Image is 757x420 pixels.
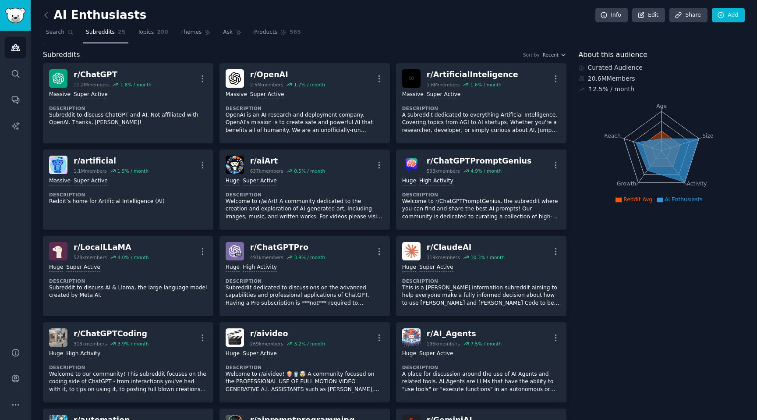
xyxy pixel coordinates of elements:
div: r/ ChatGPTPromptGenius [427,156,532,167]
p: A place for discussion around the use of AI Agents and related tools. AI Agents are LLMs that hav... [402,370,560,394]
div: Huge [402,263,416,272]
a: aivideor/aivideo269kmembers3.2% / monthHugeSuper ActiveDescriptionWelcome to r/aivideo! 🍿🥤🤯 A com... [219,322,390,402]
dt: Description [402,278,560,284]
img: ChatGPTPro [226,242,244,260]
div: r/ LocalLLaMA [74,242,149,253]
a: Share [669,8,707,23]
div: 1.7 % / month [294,82,325,88]
div: r/ ArtificialInteligence [427,69,518,80]
dt: Description [226,278,384,284]
dt: Description [402,364,560,370]
span: Ask [223,28,233,36]
dt: Description [226,105,384,111]
div: Super Active [419,350,453,358]
div: 1.1M members [74,168,107,174]
p: A subreddit dedicated to everything Artificial Intelligence. Covering topics from AGI to AI start... [402,111,560,135]
dt: Description [402,192,560,198]
div: Huge [226,177,240,185]
tspan: Growth [617,181,636,187]
tspan: Age [656,103,667,109]
div: Huge [402,177,416,185]
div: 269k members [250,341,283,347]
div: Massive [49,177,71,185]
dt: Description [49,278,207,284]
div: High Activity [243,263,277,272]
a: ChatGPTPror/ChatGPTPro491kmembers3.9% / monthHugeHigh ActivityDescriptionSubreddit dedicated to d... [219,236,390,316]
div: 4.9 % / month [470,168,502,174]
div: Huge [49,263,63,272]
tspan: Size [702,132,713,139]
div: 4.0 % / month [117,254,149,260]
div: 528k members [74,254,107,260]
a: LocalLLaMAr/LocalLLaMA528kmembers4.0% / monthHugeSuper ActiveDescriptionSubreddit to discuss AI &... [43,236,213,316]
div: Huge [226,263,240,272]
img: OpenAI [226,69,244,88]
div: Huge [402,350,416,358]
div: r/ aiArt [250,156,325,167]
div: ↑ 2.5 % / month [588,85,634,94]
span: About this audience [579,50,647,61]
a: ChatGPTr/ChatGPT11.2Mmembers1.8% / monthMassiveSuper ActiveDescriptionSubreddit to discuss ChatGP... [43,63,213,143]
img: GummySearch logo [5,8,25,23]
a: ClaudeAIr/ClaudeAI319kmembers10.3% / monthHugeSuper ActiveDescriptionThis is a [PERSON_NAME] info... [396,236,566,316]
a: Search [43,25,77,43]
div: Massive [226,91,247,99]
div: 2.5M members [250,82,283,88]
p: Subreddit dedicated to discussions on the advanced capabilities and professional applications of ... [226,284,384,307]
div: Massive [49,91,71,99]
a: Products565 [251,25,304,43]
a: ChatGPTPromptGeniusr/ChatGPTPromptGenius593kmembers4.9% / monthHugeHigh ActivityDescriptionWelcom... [396,149,566,230]
a: Topics200 [134,25,171,43]
img: ChatGPT [49,69,67,88]
p: Welcome to our community! This subreddit focuses on the coding side of ChatGPT - from interaction... [49,370,207,394]
p: OpenAI is an AI research and deployment company. OpenAI's mission is to create safe and powerful ... [226,111,384,135]
div: r/ AI_Agents [427,328,502,339]
a: Info [595,8,628,23]
div: High Activity [419,177,453,185]
a: ArtificialInteligencer/ArtificialInteligence1.6Mmembers1.6% / monthMassiveSuper ActiveDescription... [396,63,566,143]
p: Reddit’s home for Artificial Intelligence (AI) [49,198,207,206]
a: OpenAIr/OpenAI2.5Mmembers1.7% / monthMassiveSuper ActiveDescriptionOpenAI is an AI research and d... [219,63,390,143]
span: Subreddits [43,50,80,61]
a: Add [712,8,745,23]
img: ChatGPTPromptGenius [402,156,421,174]
div: Super Active [243,350,277,358]
img: artificial [49,156,67,174]
div: r/ ChatGPTPro [250,242,325,253]
div: Super Active [243,177,277,185]
a: ChatGPTCodingr/ChatGPTCoding313kmembers3.9% / monthHugeHigh ActivityDescriptionWelcome to our com... [43,322,213,402]
a: aiArtr/aiArt637kmembers0.5% / monthHugeSuper ActiveDescriptionWelcome to r/aiArt! A community ded... [219,149,390,230]
div: r/ aivideo [250,328,325,339]
a: Subreddits25 [83,25,128,43]
a: Ask [220,25,245,43]
div: r/ artificial [74,156,149,167]
p: Subreddit to discuss AI & Llama, the large language model created by Meta AI. [49,284,207,299]
span: 200 [157,28,168,36]
div: Super Active [419,263,453,272]
dt: Description [226,364,384,370]
span: Subreddits [86,28,115,36]
div: High Activity [66,350,100,358]
div: 196k members [427,341,460,347]
img: aiArt [226,156,244,174]
img: aivideo [226,328,244,347]
h2: AI Enthusiasts [43,8,146,22]
div: 20.6M Members [579,74,745,83]
div: r/ ClaudeAI [427,242,505,253]
div: 7.5 % / month [470,341,502,347]
img: ChatGPTCoding [49,328,67,347]
div: 11.2M members [74,82,110,88]
a: Edit [632,8,665,23]
div: r/ ChatGPTCoding [74,328,149,339]
p: Welcome to r/ChatGPTPromptGenius, the subreddit where you can find and share the best AI prompts!... [402,198,560,221]
span: Search [46,28,64,36]
div: r/ ChatGPT [74,69,152,80]
img: LocalLLaMA [49,242,67,260]
div: Huge [49,350,63,358]
dt: Description [49,105,207,111]
div: 1.6M members [427,82,460,88]
span: 25 [118,28,125,36]
div: 1.5 % / month [117,168,149,174]
dt: Description [226,192,384,198]
div: Super Active [427,91,461,99]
